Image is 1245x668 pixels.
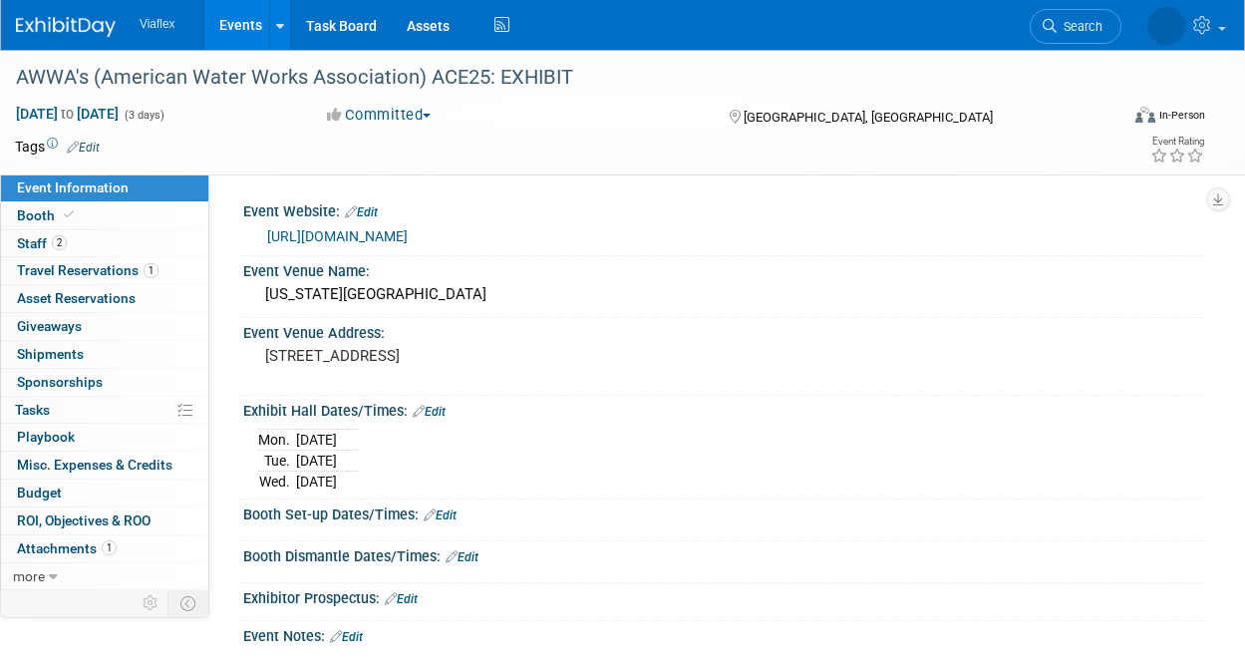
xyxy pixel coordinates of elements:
span: Event Information [17,179,129,195]
div: [US_STATE][GEOGRAPHIC_DATA] [258,279,1190,310]
button: Committed [320,105,439,126]
span: more [13,568,45,584]
pre: [STREET_ADDRESS] [265,347,622,365]
span: 1 [102,540,117,555]
div: Event Website: [243,196,1205,222]
span: Attachments [17,540,117,556]
a: Attachments1 [1,535,208,562]
td: [DATE] [296,472,337,493]
a: Sponsorships [1,369,208,396]
span: Staff [17,235,67,251]
img: Format-Inperson.png [1135,107,1155,123]
a: Edit [446,550,478,564]
span: Sponsorships [17,374,103,390]
td: [DATE] [296,430,337,451]
span: Travel Reservations [17,262,158,278]
a: Edit [345,205,378,219]
a: Misc. Expenses & Credits [1,452,208,479]
a: Tasks [1,397,208,424]
img: David Tesch [1147,7,1185,45]
span: (3 days) [123,109,164,122]
div: AWWA's (American Water Works Association) ACE25: EXHIBIT [9,60,1103,96]
span: [GEOGRAPHIC_DATA], [GEOGRAPHIC_DATA] [744,110,993,125]
div: Event Rating [1150,137,1204,147]
span: Playbook [17,429,75,445]
a: Booth [1,202,208,229]
a: Search [1030,9,1121,44]
span: [DATE] [DATE] [15,105,120,123]
div: Booth Set-up Dates/Times: [243,500,1205,525]
span: Asset Reservations [17,290,136,306]
td: [DATE] [296,451,337,472]
span: Booth [17,207,78,223]
a: Giveaways [1,313,208,340]
td: Mon. [258,430,296,451]
a: Edit [385,592,418,606]
a: [URL][DOMAIN_NAME] [267,228,408,244]
div: Event Venue Address: [243,318,1205,343]
a: Travel Reservations1 [1,257,208,284]
span: Viaflex [140,17,174,31]
a: Edit [413,405,446,419]
div: Exhibit Hall Dates/Times: [243,396,1205,422]
div: Booth Dismantle Dates/Times: [243,541,1205,567]
span: Search [1057,19,1102,34]
td: Tue. [258,451,296,472]
a: Edit [67,141,100,155]
td: Tags [15,137,100,157]
div: Exhibitor Prospectus: [243,583,1205,609]
a: Staff2 [1,230,208,257]
i: Booth reservation complete [64,209,74,220]
span: Tasks [15,402,50,418]
span: ROI, Objectives & ROO [17,512,151,528]
a: more [1,563,208,590]
span: Misc. Expenses & Credits [17,457,172,473]
div: In-Person [1158,108,1205,123]
span: Giveaways [17,318,82,334]
td: Personalize Event Tab Strip [134,590,168,616]
div: Event Format [1032,104,1205,134]
span: Budget [17,485,62,501]
td: Toggle Event Tabs [168,590,209,616]
img: ExhibitDay [16,17,116,37]
a: Event Information [1,174,208,201]
a: Asset Reservations [1,285,208,312]
a: Shipments [1,341,208,368]
a: Playbook [1,424,208,451]
span: 1 [144,263,158,278]
a: ROI, Objectives & ROO [1,507,208,534]
td: Wed. [258,472,296,493]
div: Event Notes: [243,621,1205,647]
span: Shipments [17,346,84,362]
a: Edit [424,508,457,522]
span: 2 [52,235,67,250]
div: Event Venue Name: [243,256,1205,281]
a: Edit [330,630,363,644]
span: to [58,106,77,122]
a: Budget [1,480,208,506]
